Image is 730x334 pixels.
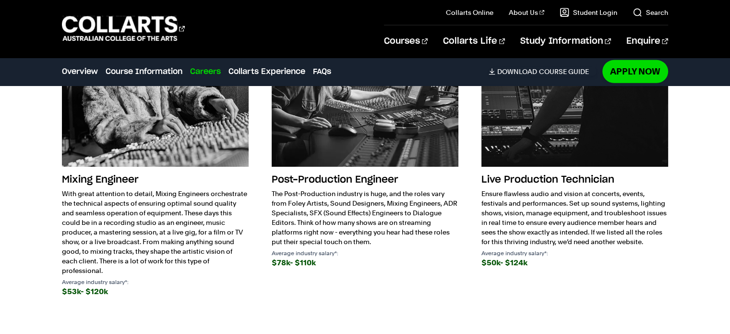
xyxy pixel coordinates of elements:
[272,256,458,270] div: $78k- $110k
[272,250,458,256] p: Average industry salary*:
[481,171,668,189] h3: Live Production Technician
[62,171,249,189] h3: Mixing Engineer
[62,189,249,275] p: With great attention to detail, Mixing Engineers orchestrate the technical aspects of ensuring op...
[520,25,610,57] a: Study Information
[62,66,98,77] a: Overview
[602,60,668,83] a: Apply Now
[489,67,597,76] a: DownloadCourse Guide
[190,66,221,77] a: Careers
[384,25,428,57] a: Courses
[62,279,249,285] p: Average industry salary*:
[633,8,668,17] a: Search
[509,8,544,17] a: About Us
[481,256,668,270] div: $50k- $124k
[106,66,182,77] a: Course Information
[313,66,331,77] a: FAQs
[443,25,505,57] a: Collarts Life
[272,171,458,189] h3: Post-Production Engineer
[560,8,617,17] a: Student Login
[62,15,185,42] div: Go to homepage
[481,250,668,256] p: Average industry salary*:
[228,66,305,77] a: Collarts Experience
[446,8,493,17] a: Collarts Online
[62,285,249,298] div: $53k- $120k
[626,25,668,57] a: Enquire
[272,189,458,247] p: The Post-Production industry is huge, and the roles vary from Foley Artists, Sound Designers, Mix...
[497,67,537,76] span: Download
[481,189,668,247] p: Ensure flawless audio and vision at concerts, events, festivals and performances. Set up sound sy...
